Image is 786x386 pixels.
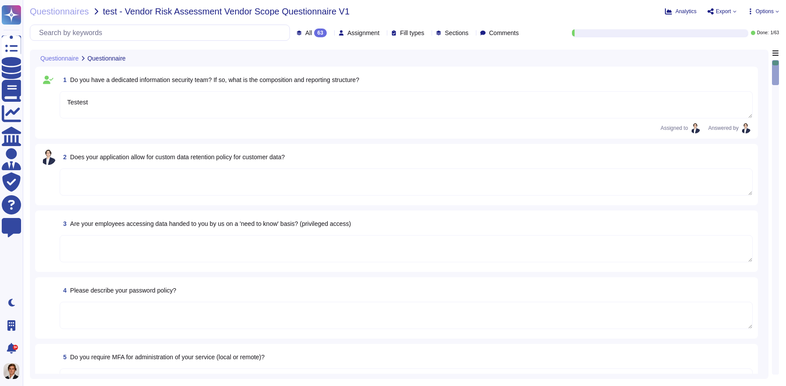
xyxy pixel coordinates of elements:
[35,25,289,40] input: Search by keywords
[60,354,67,360] span: 5
[60,91,753,118] textarea: Testest
[87,55,125,61] span: Questionnaire
[314,29,327,37] div: 63
[400,30,424,36] span: Fill types
[708,125,739,131] span: Answered by
[4,363,19,379] img: user
[716,9,731,14] span: Export
[60,287,67,293] span: 4
[60,154,67,160] span: 2
[445,30,468,36] span: Sections
[103,7,350,16] span: test - Vendor Risk Assessment Vendor Scope Questionnaire V1
[70,287,176,294] span: Please describe your password policy?
[305,30,312,36] span: All
[13,345,18,350] div: 9+
[757,31,769,35] span: Done:
[771,31,779,35] span: 1 / 63
[40,149,56,165] img: user
[740,123,751,133] img: user
[347,30,379,36] span: Assignment
[60,77,67,83] span: 1
[690,123,700,133] img: user
[2,361,25,381] button: user
[665,8,697,15] button: Analytics
[489,30,519,36] span: Comments
[40,55,79,61] span: Questionnaire
[661,123,705,133] span: Assigned to
[30,7,89,16] span: Questionnaires
[60,221,67,227] span: 3
[70,76,359,83] span: Do you have a dedicated information security team? If so, what is the composition and reporting s...
[70,154,285,161] span: Does your application allow for custom data retention policy for customer data?
[675,9,697,14] span: Analytics
[70,354,265,361] span: Do you require MFA for administration of your service (local or remote)?
[70,220,351,227] span: Are your employees accessing data handed to you by us on a 'need to know' basis? (privileged access)
[756,9,774,14] span: Options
